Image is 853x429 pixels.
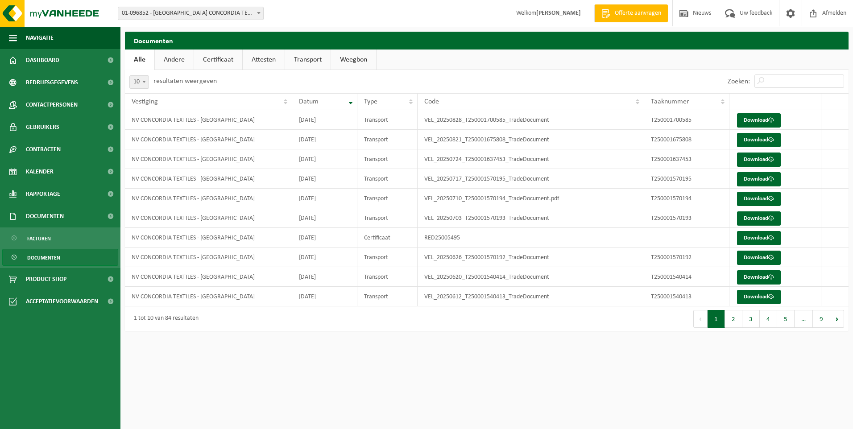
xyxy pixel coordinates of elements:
[292,110,357,130] td: [DATE]
[26,138,61,161] span: Contracten
[644,287,729,306] td: T250001540413
[418,130,644,149] td: VEL_20250821_T250001675808_TradeDocument
[644,110,729,130] td: T250001700585
[644,149,729,169] td: T250001637453
[644,267,729,287] td: T250001540414
[594,4,668,22] a: Offerte aanvragen
[357,247,418,267] td: Transport
[737,270,781,285] a: Download
[418,228,644,247] td: RED25005495
[742,310,760,328] button: 3
[125,32,849,49] h2: Documenten
[292,208,357,228] td: [DATE]
[725,310,742,328] button: 2
[795,310,813,328] span: …
[737,251,781,265] a: Download
[130,76,149,88] span: 10
[737,231,781,245] a: Download
[26,71,78,94] span: Bedrijfsgegevens
[125,49,154,70] a: Alle
[708,310,725,328] button: 1
[125,287,292,306] td: NV CONCORDIA TEXTILES - [GEOGRAPHIC_DATA]
[357,208,418,228] td: Transport
[418,189,644,208] td: VEL_20250710_T250001570194_TradeDocument.pdf
[644,208,729,228] td: T250001570193
[2,230,118,247] a: Facturen
[26,94,78,116] span: Contactpersonen
[357,110,418,130] td: Transport
[132,98,158,105] span: Vestiging
[26,290,98,313] span: Acceptatievoorwaarden
[194,49,242,70] a: Certificaat
[292,228,357,247] td: [DATE]
[285,49,331,70] a: Transport
[737,113,781,128] a: Download
[418,267,644,287] td: VEL_20250620_T250001540414_TradeDocument
[536,10,581,16] strong: [PERSON_NAME]
[418,287,644,306] td: VEL_20250612_T250001540413_TradeDocument
[737,211,781,226] a: Download
[292,189,357,208] td: [DATE]
[728,78,750,85] label: Zoeken:
[693,310,708,328] button: Previous
[125,228,292,247] td: NV CONCORDIA TEXTILES - [GEOGRAPHIC_DATA]
[418,208,644,228] td: VEL_20250703_T250001570193_TradeDocument
[125,169,292,189] td: NV CONCORDIA TEXTILES - [GEOGRAPHIC_DATA]
[153,78,217,85] label: resultaten weergeven
[26,27,54,49] span: Navigatie
[644,130,729,149] td: T250001675808
[418,149,644,169] td: VEL_20250724_T250001637453_TradeDocument
[27,230,51,247] span: Facturen
[424,98,439,105] span: Code
[26,161,54,183] span: Kalender
[125,130,292,149] td: NV CONCORDIA TEXTILES - [GEOGRAPHIC_DATA]
[418,110,644,130] td: VEL_20250828_T250001700585_TradeDocument
[292,247,357,267] td: [DATE]
[760,310,777,328] button: 4
[26,268,66,290] span: Product Shop
[651,98,689,105] span: Taaknummer
[357,189,418,208] td: Transport
[357,287,418,306] td: Transport
[418,247,644,267] td: VEL_20250626_T250001570192_TradeDocument
[118,7,264,20] span: 01-096852 - NV CONCORDIA TEXTILES - WAREGEM
[26,116,59,138] span: Gebruikers
[129,311,199,327] div: 1 tot 10 van 84 resultaten
[644,169,729,189] td: T250001570195
[125,247,292,267] td: NV CONCORDIA TEXTILES - [GEOGRAPHIC_DATA]
[292,287,357,306] td: [DATE]
[737,153,781,167] a: Download
[830,310,844,328] button: Next
[357,228,418,247] td: Certificaat
[613,9,663,18] span: Offerte aanvragen
[243,49,285,70] a: Attesten
[125,208,292,228] td: NV CONCORDIA TEXTILES - [GEOGRAPHIC_DATA]
[125,110,292,130] td: NV CONCORDIA TEXTILES - [GEOGRAPHIC_DATA]
[777,310,795,328] button: 5
[129,75,149,89] span: 10
[737,172,781,186] a: Download
[737,133,781,147] a: Download
[357,267,418,287] td: Transport
[418,169,644,189] td: VEL_20250717_T250001570195_TradeDocument
[125,149,292,169] td: NV CONCORDIA TEXTILES - [GEOGRAPHIC_DATA]
[357,130,418,149] td: Transport
[644,189,729,208] td: T250001570194
[125,189,292,208] td: NV CONCORDIA TEXTILES - [GEOGRAPHIC_DATA]
[644,247,729,267] td: T250001570192
[2,249,118,266] a: Documenten
[292,267,357,287] td: [DATE]
[26,183,60,205] span: Rapportage
[299,98,319,105] span: Datum
[292,130,357,149] td: [DATE]
[813,310,830,328] button: 9
[118,7,263,20] span: 01-096852 - NV CONCORDIA TEXTILES - WAREGEM
[26,49,59,71] span: Dashboard
[27,249,60,266] span: Documenten
[357,149,418,169] td: Transport
[26,205,64,227] span: Documenten
[357,169,418,189] td: Transport
[155,49,194,70] a: Andere
[331,49,376,70] a: Weegbon
[737,192,781,206] a: Download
